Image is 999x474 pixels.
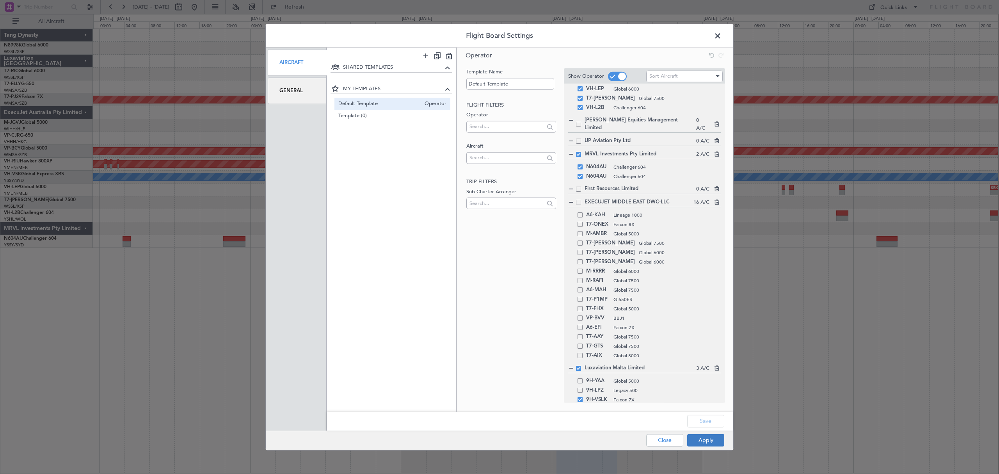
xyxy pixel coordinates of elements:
span: Challenger 604 [613,164,721,171]
span: Global 6000 [639,258,721,266]
span: SHARED TEMPLATES [343,64,443,71]
span: VH-L2B [586,103,610,112]
label: Template Name [466,68,556,76]
span: 0 A/C [696,185,709,193]
header: Flight Board Settings [266,24,733,48]
span: 0 A/C [696,137,709,145]
span: A6-EFI [586,323,610,332]
h2: Flight filters [466,101,556,109]
label: Operator [466,111,556,119]
input: Search... [469,152,544,164]
span: M-RAFI [586,276,610,285]
span: 9H-VSLK [586,395,610,405]
span: Falcon 8X [613,221,721,228]
span: BBJ1 [613,315,721,322]
div: Aircraft [268,50,327,76]
h2: Trip filters [466,178,556,186]
span: Global 7500 [613,277,721,284]
span: Operator [466,51,492,60]
span: Global 6000 [613,86,721,93]
span: Operator [421,100,446,108]
span: Global 6000 [639,249,721,256]
span: N604AU [586,172,610,181]
span: Global 5000 [613,378,721,385]
span: Template (0) [338,112,447,120]
span: Global 5000 [613,352,721,359]
span: Global 7500 [639,95,721,102]
span: Default Template [338,100,421,108]
label: Aircraft [466,143,556,150]
span: Luxaviation Malta Limited [585,364,696,372]
div: General [268,78,327,104]
span: 2 A/C [696,151,709,159]
span: T7-[PERSON_NAME] [586,94,635,103]
span: VH-LEP [586,84,610,94]
span: Challenger 604 [613,173,721,180]
span: MRVL Investments Pty Limited [585,150,696,158]
input: Search... [469,197,544,209]
input: Search... [469,121,544,132]
span: M-AMBR [586,229,610,239]
span: A6-MAH [586,285,610,295]
span: Global 7500 [639,240,721,247]
span: MY TEMPLATES [343,85,443,93]
span: Falcon 7X [613,396,721,403]
span: Challenger 604 [613,104,721,111]
span: T7-[PERSON_NAME] [586,239,635,248]
span: [PERSON_NAME] Equities Management Limited [585,116,696,132]
span: 0 A/C [696,117,709,132]
span: Global 7500 [613,343,721,350]
span: Global 7500 [613,287,721,294]
span: A6-KAH [586,210,610,220]
span: UP Aviation Pty Ltd [585,137,696,145]
span: T7-AIX [586,351,610,360]
span: T7-P1MP [586,295,610,304]
button: Close [646,434,683,446]
span: First Resources Limited [585,185,696,193]
span: Global 5000 [613,305,721,312]
span: Global 5000 [613,230,721,237]
span: 3 A/C [696,365,709,372]
span: T7-GTS [586,342,610,351]
button: Apply [687,434,724,446]
span: M-RRRR [586,267,610,276]
span: T7-ONEX [586,220,610,229]
span: Global 6000 [613,268,721,275]
span: Falcon 7X [613,324,721,331]
span: T7-[PERSON_NAME] [586,257,635,267]
span: T7-FHX [586,304,610,314]
span: Global 7500 [613,333,721,340]
span: T7-[PERSON_NAME] [586,248,635,257]
span: 9H-LPZ [586,386,610,395]
span: T7-AAY [586,332,610,342]
span: VP-BVV [586,314,610,323]
span: 9H-YAA [586,376,610,386]
span: Lineage 1000 [613,212,721,219]
span: G-650ER [613,296,721,303]
span: EXECUJET MIDDLE EAST DWC-LLC [585,198,693,206]
label: Sub-Charter Arranger [466,188,556,196]
span: Sort Aircraft [649,73,678,80]
span: 16 A/C [693,199,709,207]
span: Legacy 500 [613,387,721,394]
span: N604AU [586,162,610,172]
label: Show Operator [568,72,604,80]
